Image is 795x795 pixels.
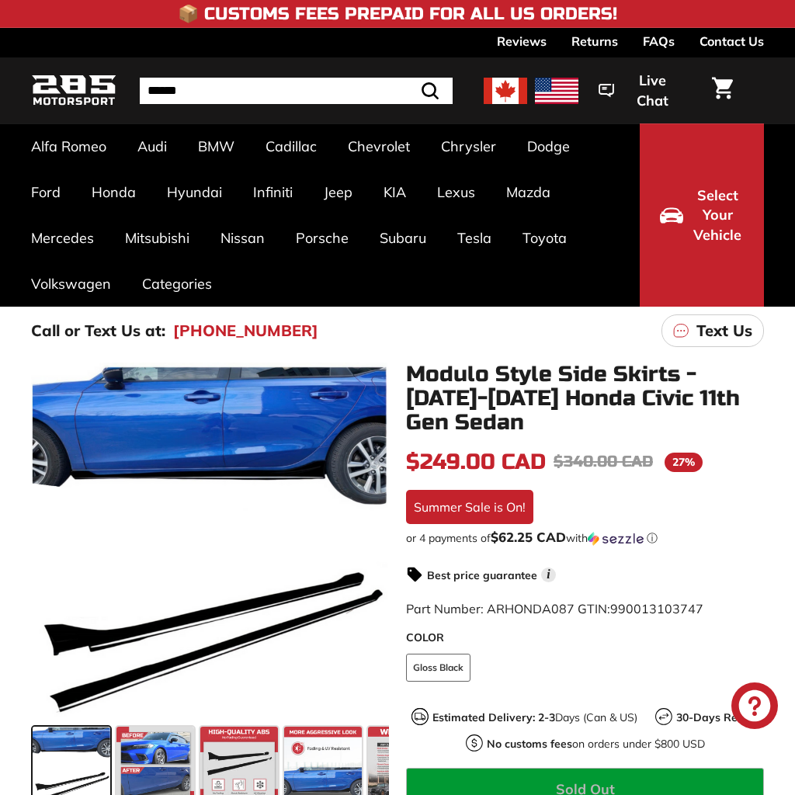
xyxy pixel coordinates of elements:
[487,737,572,751] strong: No customs fees
[425,123,512,169] a: Chrysler
[554,452,653,471] span: $340.00 CAD
[661,314,764,347] a: Text Us
[703,64,742,117] a: Cart
[512,123,585,169] a: Dodge
[308,169,368,215] a: Jeep
[691,186,744,245] span: Select Your Vehicle
[140,78,453,104] input: Search
[665,453,703,472] span: 27%
[676,710,759,724] strong: 30-Days Return
[127,261,227,307] a: Categories
[406,363,764,434] h1: Modulo Style Side Skirts - [DATE]-[DATE] Honda Civic 11th Gen Sedan
[497,28,547,54] a: Reviews
[205,215,280,261] a: Nissan
[122,123,182,169] a: Audi
[406,490,533,524] div: Summer Sale is On!
[182,123,250,169] a: BMW
[432,710,637,726] p: Days (Can & US)
[487,736,705,752] p: on orders under $800 USD
[250,123,332,169] a: Cadillac
[406,530,764,546] div: or 4 payments of with
[178,5,617,23] h4: 📦 Customs Fees Prepaid for All US Orders!
[16,169,76,215] a: Ford
[151,169,238,215] a: Hyundai
[368,169,422,215] a: KIA
[622,71,682,110] span: Live Chat
[507,215,582,261] a: Toyota
[643,28,675,54] a: FAQs
[588,532,644,546] img: Sezzle
[406,630,764,646] label: COLOR
[16,123,122,169] a: Alfa Romeo
[422,169,491,215] a: Lexus
[364,215,442,261] a: Subaru
[76,169,151,215] a: Honda
[31,319,165,342] p: Call or Text Us at:
[696,319,752,342] p: Text Us
[109,215,205,261] a: Mitsubishi
[280,215,364,261] a: Porsche
[173,319,318,342] a: [PHONE_NUMBER]
[727,682,783,733] inbox-online-store-chat: Shopify online store chat
[31,72,116,109] img: Logo_285_Motorsport_areodynamics_components
[16,261,127,307] a: Volkswagen
[610,601,703,616] span: 990013103747
[578,61,703,120] button: Live Chat
[640,123,764,307] button: Select Your Vehicle
[406,601,703,616] span: Part Number: ARHONDA087 GTIN:
[406,530,764,546] div: or 4 payments of$62.25 CADwithSezzle Click to learn more about Sezzle
[427,568,537,582] strong: Best price guarantee
[332,123,425,169] a: Chevrolet
[406,449,546,475] span: $249.00 CAD
[700,28,764,54] a: Contact Us
[491,529,566,545] span: $62.25 CAD
[432,710,555,724] strong: Estimated Delivery: 2-3
[541,568,556,582] span: i
[238,169,308,215] a: Infiniti
[491,169,566,215] a: Mazda
[442,215,507,261] a: Tesla
[16,215,109,261] a: Mercedes
[571,28,618,54] a: Returns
